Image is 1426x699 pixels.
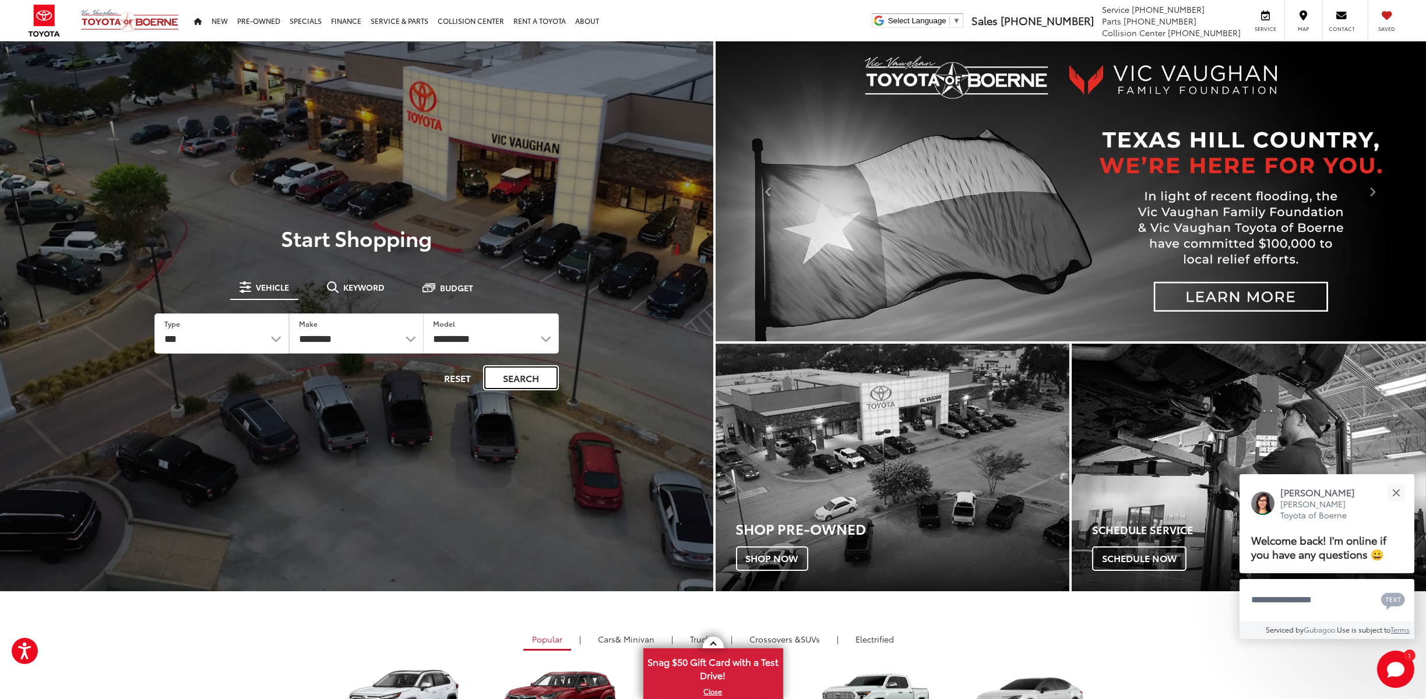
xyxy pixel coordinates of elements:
[1304,624,1337,634] a: Gubagoo.
[1251,532,1386,562] span: Welcome back! I'm online if you have any questions 😀
[1391,624,1410,634] a: Terms
[1240,474,1414,639] div: Close[PERSON_NAME][PERSON_NAME] Toyota of BoerneWelcome back! I'm online if you have any question...
[716,344,1070,591] a: Shop Pre-Owned Shop Now
[1408,652,1411,658] span: 1
[1072,344,1426,591] div: Toyota
[483,365,559,390] button: Search
[888,16,946,25] span: Select Language
[1377,651,1414,688] svg: Start Chat
[1280,486,1367,499] p: [PERSON_NAME]
[1124,15,1196,27] span: [PHONE_NUMBER]
[953,16,960,25] span: ▼
[847,629,903,649] a: Electrified
[645,649,782,685] span: Snag $50 Gift Card with a Test Drive!
[749,633,801,645] span: Crossovers &
[164,319,180,329] label: Type
[1280,499,1367,521] p: [PERSON_NAME] Toyota of Boerne
[1337,624,1391,634] span: Use is subject to
[736,546,808,571] span: Shop Now
[949,16,950,25] span: ​
[343,283,385,291] span: Keyword
[434,365,481,390] button: Reset
[741,629,829,649] a: SUVs
[615,633,654,645] span: & Minivan
[1001,13,1094,28] span: [PHONE_NUMBER]
[888,16,960,25] a: Select Language​
[1240,579,1414,621] textarea: Type your message
[256,283,289,291] span: Vehicle
[834,633,841,645] li: |
[1374,25,1400,33] span: Saved
[80,9,179,33] img: Vic Vaughan Toyota of Boerne
[1377,651,1414,688] button: Toggle Chat Window
[1383,480,1409,505] button: Close
[1092,524,1426,536] h4: Schedule Service
[1291,25,1316,33] span: Map
[668,633,676,645] li: |
[1319,65,1426,318] button: Click to view next picture.
[716,65,822,318] button: Click to view previous picture.
[1102,15,1121,27] span: Parts
[736,521,1070,536] h3: Shop Pre-Owned
[1266,624,1304,634] span: Serviced by
[299,319,318,329] label: Make
[1092,546,1186,571] span: Schedule Now
[1378,587,1409,613] button: Chat with SMS
[1072,344,1426,591] a: Schedule Service Schedule Now
[681,629,723,649] a: Trucks
[433,319,455,329] label: Model
[716,344,1070,591] div: Toyota
[1252,25,1279,33] span: Service
[728,633,735,645] li: |
[440,284,473,292] span: Budget
[1102,27,1166,38] span: Collision Center
[1168,27,1241,38] span: [PHONE_NUMBER]
[576,633,584,645] li: |
[589,629,663,649] a: Cars
[971,13,998,28] span: Sales
[1132,3,1205,15] span: [PHONE_NUMBER]
[523,629,571,651] a: Popular
[49,226,664,249] p: Start Shopping
[1102,3,1129,15] span: Service
[1381,591,1405,610] svg: Text
[1329,25,1355,33] span: Contact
